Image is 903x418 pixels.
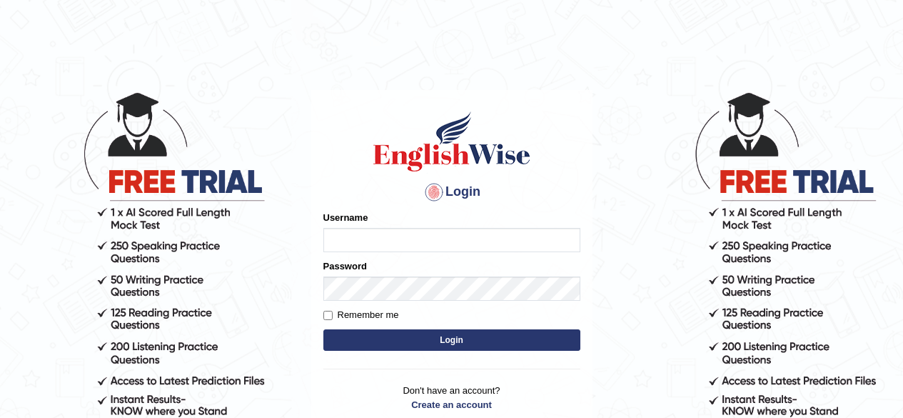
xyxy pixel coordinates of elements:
[323,259,367,273] label: Password
[370,109,533,174] img: Logo of English Wise sign in for intelligent practice with AI
[323,311,333,320] input: Remember me
[323,308,399,322] label: Remember me
[323,398,580,412] a: Create an account
[323,211,368,224] label: Username
[323,181,580,204] h4: Login
[323,329,580,351] button: Login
